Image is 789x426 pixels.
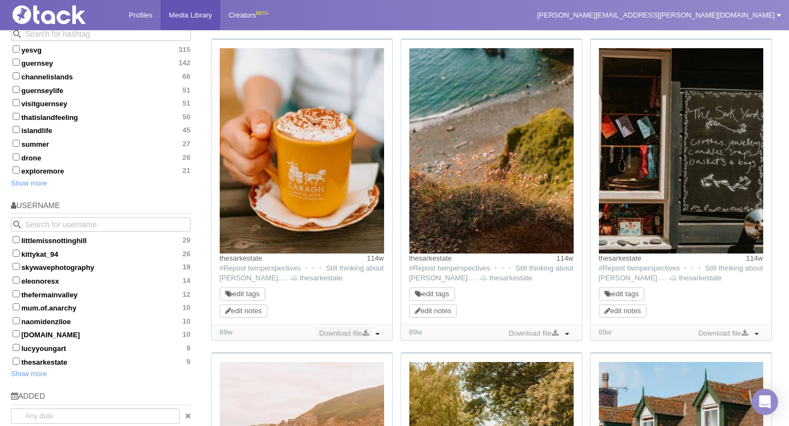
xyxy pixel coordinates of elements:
input: Any date [11,408,180,424]
label: guernseylife [11,84,191,95]
img: Tack [8,5,118,24]
input: guernseylife51 [13,86,20,93]
a: edit tags [604,290,639,298]
label: islandlife [11,124,191,135]
a: edit notes [604,307,641,315]
label: eleonoresx [11,275,191,286]
input: summer27 [13,140,20,147]
input: yesvg315 [13,45,20,53]
label: kittykat_94 [11,248,191,259]
label: exploremore [11,165,191,176]
a: thesarkestate [409,254,452,262]
input: thesarkestate9 [13,358,20,365]
label: yesvg [11,44,191,55]
label: channelislands [11,71,191,82]
span: 51 [182,99,190,108]
img: Image may contain: blackboard, text, document, receipt, home damage, window - broken, shop [599,48,763,254]
label: visitguernsey [11,97,191,108]
label: drone [11,152,191,163]
input: kittykat_9426 [13,250,20,257]
input: guernsey142 [13,59,20,66]
label: guernsey [11,57,191,68]
input: thatislandfeeling50 [13,113,20,120]
label: summer [11,138,191,149]
a: thesarkestate [599,254,642,262]
h5: Username [11,202,191,214]
span: 10 [182,330,190,339]
time: Posted: 26/07/2023, 20:00:00 [556,254,573,263]
label: skywavephotography [11,261,191,272]
img: Image may contain: cup, beverage, coffee, coffee cup, latte art, dessert, food, chocolate, hot ch... [220,48,384,254]
label: naomidenziloe [11,315,191,326]
a: edit notes [415,307,451,315]
label: thefermainvalley [11,289,191,300]
time: Posted: 26/07/2023, 20:00:00 [746,254,763,263]
input: exploremore21 [13,166,20,174]
span: 142 [179,59,191,67]
a: Download file [695,327,750,339]
input: eleonoresx14 [13,277,20,284]
span: 21 [182,166,190,175]
input: [DOMAIN_NAME]10 [13,330,20,337]
svg: Search [13,30,21,38]
span: #Repost twinperspectives ・・・ Still thinking about [PERSON_NAME]…. ☁️ thesarkestate [409,264,574,282]
a: Show more [11,370,47,378]
a: Download file [316,327,371,339]
span: 315 [179,45,191,54]
a: Show more [11,179,47,187]
a: thesarkestate [220,254,262,262]
span: 10 [182,317,190,326]
time: Added: 18/01/2024, 16:45:22 [599,328,612,336]
input: Search for username [11,217,191,232]
label: thatislandfeeling [11,111,191,122]
span: 51 [182,86,190,95]
span: 26 [182,153,190,162]
span: 45 [182,126,190,135]
label: thesarkestate [11,356,191,367]
div: BETA [256,8,268,19]
time: Added: 18/01/2024, 16:45:25 [220,328,233,336]
svg: Search [13,221,21,228]
div: Open Intercom Messenger [752,389,778,415]
input: mum.of.anarchy10 [13,303,20,310]
input: islandlife45 [13,126,20,133]
a: edit notes [225,307,262,315]
a: edit tags [225,290,260,298]
input: littlemissnottinghill29 [13,236,20,243]
label: [DOMAIN_NAME] [11,329,191,339]
label: lucyyoungart [11,342,191,353]
label: littlemissnottinghill [11,234,191,245]
span: 27 [182,140,190,148]
time: Added: 18/01/2024, 16:45:23 [409,328,422,336]
input: skywavephotography19 [13,263,20,270]
input: visitguernsey51 [13,99,20,106]
input: drone26 [13,153,20,160]
input: thefermainvalley12 [13,290,20,297]
time: Posted: 26/07/2023, 20:00:00 [367,254,384,263]
input: Search for hashtag [11,27,191,41]
span: 9 [186,358,190,366]
h5: Added [11,392,191,405]
img: Image may contain: nature, outdoors, sea, water, plant, vegetation, shoreline, coast, beach, moss... [409,48,574,254]
label: mum.of.anarchy [11,302,191,313]
button: Search [11,217,25,232]
span: 26 [182,250,190,258]
input: channelislands66 [13,72,20,79]
input: naomidenziloe10 [13,317,20,324]
span: #Repost twinperspectives ・・・ Still thinking about [PERSON_NAME]…. ☁️ thesarkestate [599,264,763,282]
span: 10 [182,303,190,312]
input: lucyyoungart9 [13,344,20,351]
span: 66 [182,72,190,81]
button: Search [11,27,25,41]
span: 29 [182,236,190,245]
a: Download file [506,327,561,339]
span: #Repost twinperspectives ・・・ Still thinking about [PERSON_NAME]…. ☁️ thesarkestate [220,264,384,282]
span: 14 [182,277,190,285]
a: edit tags [415,290,449,298]
span: 12 [182,290,190,299]
span: 50 [182,113,190,122]
span: 19 [182,263,190,272]
span: 9 [186,344,190,353]
a: clear [180,408,191,424]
